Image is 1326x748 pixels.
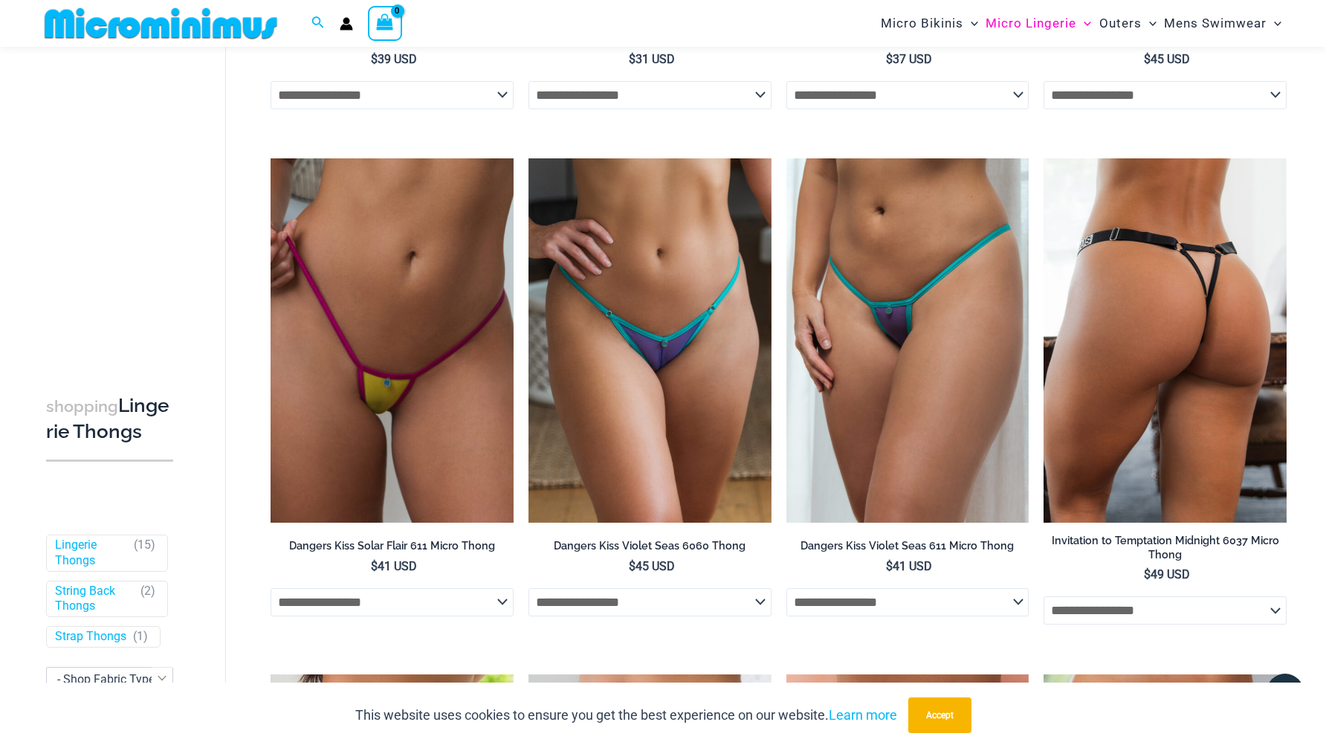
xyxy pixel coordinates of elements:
[39,7,283,40] img: MM SHOP LOGO FLAT
[371,52,417,66] bdi: 39 USD
[46,50,180,347] iframe: TrustedSite Certified
[963,4,978,42] span: Menu Toggle
[881,4,963,42] span: Micro Bikinis
[1160,4,1285,42] a: Mens SwimwearMenu ToggleMenu Toggle
[1144,52,1190,66] bdi: 45 USD
[55,538,127,569] a: Lingerie Thongs
[528,539,772,553] h2: Dangers Kiss Violet Seas 6060 Thong
[355,704,897,726] p: This website uses cookies to ensure you get the best experience on our website.
[144,584,151,598] span: 2
[629,52,635,66] span: $
[134,538,155,569] span: ( )
[55,629,126,645] a: Strap Thongs
[528,158,772,523] a: Dangers Kiss Violet Seas 6060 Thong 01Dangers Kiss Violet Seas 6060 Thong 02Dangers Kiss Violet S...
[1076,4,1091,42] span: Menu Toggle
[629,559,635,573] span: $
[786,539,1029,558] a: Dangers Kiss Violet Seas 611 Micro Thong
[908,697,971,733] button: Accept
[138,538,151,552] span: 15
[371,559,378,573] span: $
[982,4,1095,42] a: Micro LingerieMenu ToggleMenu Toggle
[1164,4,1267,42] span: Mens Swimwear
[140,584,155,615] span: ( )
[1144,567,1190,581] bdi: 49 USD
[786,539,1029,553] h2: Dangers Kiss Violet Seas 611 Micro Thong
[1044,534,1287,567] a: Invitation to Temptation Midnight 6037 Micro Thong
[368,6,402,40] a: View Shopping Cart, empty
[1144,52,1151,66] span: $
[340,17,353,30] a: Account icon link
[46,667,173,691] span: - Shop Fabric Type
[271,158,514,523] img: Dangers Kiss Solar Flair 611 Micro 01
[271,539,514,553] h2: Dangers Kiss Solar Flair 611 Micro Thong
[46,393,173,445] h3: Lingerie Thongs
[829,707,897,723] a: Learn more
[886,52,932,66] bdi: 37 USD
[786,158,1029,523] a: Dangers Kiss Violet Seas 611 Micro 01Dangers Kiss Violet Seas 1060 Bra 611 Micro 05Dangers Kiss V...
[1142,4,1157,42] span: Menu Toggle
[311,14,325,33] a: Search icon link
[877,4,982,42] a: Micro BikinisMenu ToggleMenu Toggle
[875,2,1287,45] nav: Site Navigation
[55,584,134,615] a: String Back Thongs
[47,668,172,691] span: - Shop Fabric Type
[786,158,1029,523] img: Dangers Kiss Violet Seas 611 Micro 01
[371,559,417,573] bdi: 41 USD
[1144,567,1151,581] span: $
[1044,534,1287,561] h2: Invitation to Temptation Midnight 6037 Micro Thong
[1267,4,1281,42] span: Menu Toggle
[133,629,148,645] span: ( )
[886,52,893,66] span: $
[1096,4,1160,42] a: OutersMenu ToggleMenu Toggle
[1044,158,1287,523] a: Invitation to Temptation Midnight Thong 1954 01Invitation to Temptation Midnight Thong 1954 02Inv...
[528,539,772,558] a: Dangers Kiss Violet Seas 6060 Thong
[886,559,893,573] span: $
[271,539,514,558] a: Dangers Kiss Solar Flair 611 Micro Thong
[46,397,118,416] span: shopping
[629,559,675,573] bdi: 45 USD
[271,158,514,523] a: Dangers Kiss Solar Flair 611 Micro 01Dangers Kiss Solar Flair 611 Micro 02Dangers Kiss Solar Flai...
[1044,158,1287,523] img: Invitation to Temptation Midnight Thong 1954 02
[371,52,378,66] span: $
[629,52,675,66] bdi: 31 USD
[1099,4,1142,42] span: Outers
[137,629,143,643] span: 1
[986,4,1076,42] span: Micro Lingerie
[528,158,772,523] img: Dangers Kiss Violet Seas 6060 Thong 01
[57,672,155,686] span: - Shop Fabric Type
[886,559,932,573] bdi: 41 USD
